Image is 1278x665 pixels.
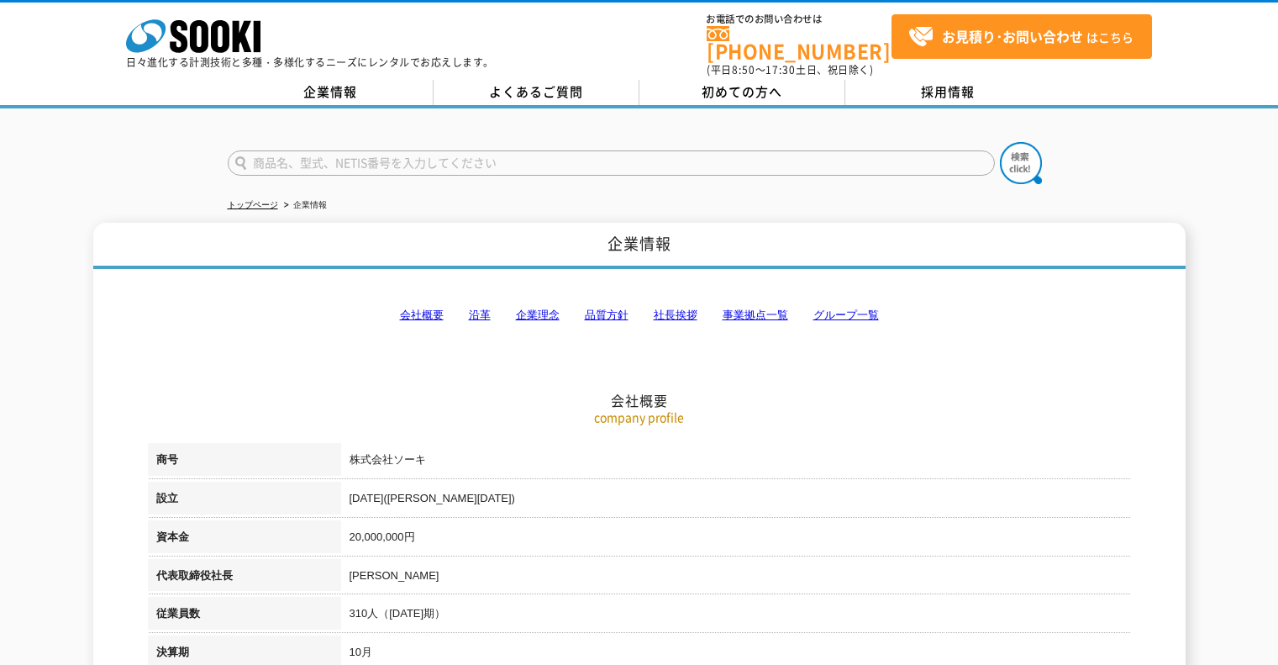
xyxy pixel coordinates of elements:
[228,150,995,176] input: 商品名、型式、NETIS番号を入力してください
[585,309,628,321] a: 品質方針
[1000,142,1042,184] img: btn_search.png
[702,82,782,101] span: 初めての方へ
[341,520,1131,559] td: 20,000,000円
[228,80,434,105] a: 企業情報
[148,443,341,482] th: 商号
[148,224,1131,409] h2: 会社概要
[942,26,1083,46] strong: お見積り･お問い合わせ
[707,26,891,61] a: [PHONE_NUMBER]
[341,482,1131,520] td: [DATE]([PERSON_NAME][DATE])
[707,62,873,77] span: (平日 ～ 土日、祝日除く)
[126,57,494,67] p: 日々進化する計測技術と多種・多様化するニーズにレンタルでお応えします。
[639,80,845,105] a: 初めての方へ
[908,24,1133,50] span: はこちら
[732,62,755,77] span: 8:50
[148,482,341,520] th: 設立
[765,62,796,77] span: 17:30
[707,14,891,24] span: お電話でのお問い合わせは
[93,223,1186,269] h1: 企業情報
[723,309,788,321] a: 事業拠点一覧
[341,443,1131,482] td: 株式会社ソーキ
[148,559,341,598] th: 代表取締役社長
[341,597,1131,636] td: 310人（[DATE]期）
[891,14,1152,59] a: お見積り･お問い合わせはこちら
[228,200,278,209] a: トップページ
[148,520,341,559] th: 資本金
[281,197,327,214] li: 企業情報
[434,80,639,105] a: よくあるご質問
[654,309,697,321] a: 社長挨拶
[148,409,1131,426] p: company profile
[148,597,341,636] th: 従業員数
[845,80,1051,105] a: 採用情報
[813,309,879,321] a: グループ一覧
[469,309,491,321] a: 沿革
[516,309,560,321] a: 企業理念
[341,559,1131,598] td: [PERSON_NAME]
[400,309,444,321] a: 会社概要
